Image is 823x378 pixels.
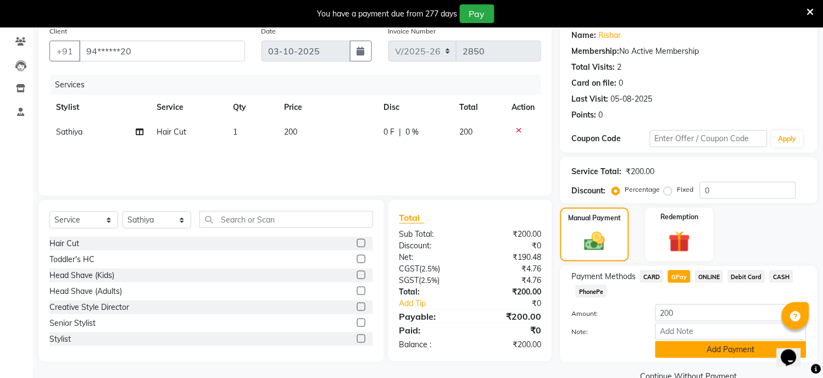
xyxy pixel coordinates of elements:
img: _cash.svg [578,230,611,253]
button: Add Payment [655,341,807,358]
input: Add Note [655,323,807,340]
iframe: chat widget [777,334,812,367]
label: Date [262,26,276,36]
div: 0 [619,77,623,89]
th: Qty [227,95,278,120]
button: +91 [49,41,80,62]
div: 2 [617,62,621,73]
th: Stylist [49,95,150,120]
span: SGST [399,275,419,285]
th: Price [278,95,377,120]
div: Head Shave (Kids) [49,270,114,281]
div: ₹190.48 [470,252,549,263]
div: Hair Cut [49,238,79,249]
div: Services [51,75,549,95]
input: Amount [655,304,807,321]
label: Manual Payment [569,213,621,223]
div: Discount: [391,240,470,252]
div: ₹4.76 [470,263,549,275]
span: | [399,126,401,138]
div: No Active Membership [571,46,807,57]
div: Membership: [571,46,619,57]
img: _gift.svg [662,229,697,255]
button: Pay [460,4,494,23]
div: Paid: [391,324,470,337]
label: Note: [563,327,647,337]
div: Payable: [391,310,470,323]
div: ₹200.00 [470,286,549,298]
span: CARD [640,270,664,283]
div: Service Total: [571,166,621,177]
div: Discount: [571,185,605,197]
div: Head Shave (Adults) [49,286,122,297]
div: ₹200.00 [626,166,654,177]
div: Creative Style Director [49,302,129,313]
div: Total: [391,286,470,298]
span: Hair Cut [157,127,186,137]
div: Name: [571,30,596,41]
a: Add Tip [391,298,483,309]
div: ₹200.00 [470,310,549,323]
span: 2.5% [422,264,438,273]
div: Coupon Code [571,133,650,144]
div: Total Visits: [571,62,615,73]
span: CGST [399,264,420,274]
div: Net: [391,252,470,263]
div: ₹200.00 [470,339,549,351]
button: Apply [772,131,803,147]
span: CASH [770,270,793,283]
label: Invoice Number [388,26,436,36]
div: Sub Total: [391,229,470,240]
input: Enter Offer / Coupon Code [650,130,768,147]
div: Card on file: [571,77,616,89]
span: Debit Card [728,270,766,283]
span: ONLINE [695,270,724,283]
label: Fixed [677,185,693,194]
span: Payment Methods [571,271,636,282]
div: Toddler's HC [49,254,94,265]
div: ₹4.76 [470,275,549,286]
span: 200 [460,127,473,137]
div: You have a payment due from 277 days [318,8,458,20]
div: Last Visit: [571,93,608,105]
div: 0 [598,109,603,121]
div: ( ) [391,263,470,275]
label: Amount: [563,309,647,319]
span: Sathiya [56,127,82,137]
span: 2.5% [421,276,438,285]
div: Balance : [391,339,470,351]
div: Points: [571,109,596,121]
span: 1 [233,127,238,137]
label: Client [49,26,67,36]
span: 0 F [383,126,394,138]
span: PhonePe [576,285,607,298]
input: Search or Scan [199,211,373,228]
div: ₹200.00 [470,229,549,240]
th: Total [453,95,505,120]
th: Service [150,95,227,120]
span: 200 [285,127,298,137]
span: GPay [668,270,691,283]
label: Redemption [660,212,698,222]
input: Search by Name/Mobile/Email/Code [79,41,245,62]
th: Disc [377,95,453,120]
div: 05-08-2025 [610,93,652,105]
div: Senior Stylist [49,318,96,329]
span: Total [399,212,425,224]
div: ( ) [391,275,470,286]
span: 0 % [405,126,419,138]
label: Percentage [625,185,660,194]
th: Action [505,95,541,120]
a: Rishar [598,30,621,41]
div: ₹0 [483,298,549,309]
div: Stylist [49,333,71,345]
div: ₹0 [470,324,549,337]
div: ₹0 [470,240,549,252]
